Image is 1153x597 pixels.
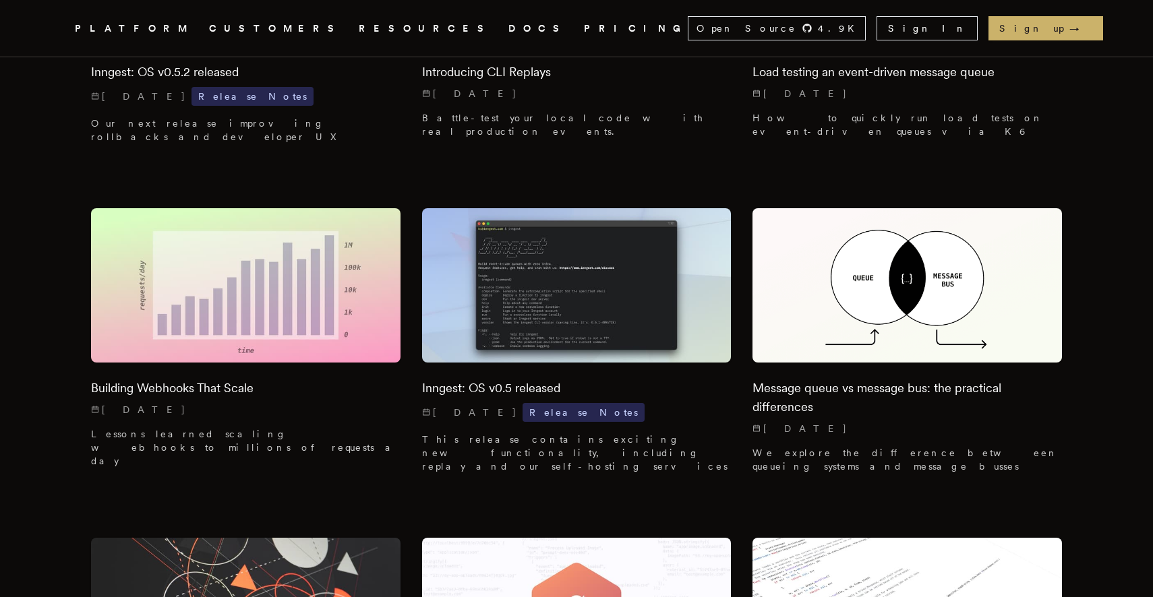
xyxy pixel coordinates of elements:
h2: Introducing CLI Replays [422,63,732,82]
h2: Load testing an event-driven message queue [752,63,1062,82]
a: Sign up [988,16,1103,40]
img: Featured image for Inngest: OS v0.5 released blog post [422,208,732,363]
p: [DATE] [91,403,401,416]
p: We explore the difference between queueing systems and message busses [752,446,1062,473]
a: Featured image for Message queue vs message bus: the practical differences blog postMessage queue... [752,208,1062,484]
button: PLATFORM [75,20,193,37]
a: CUSTOMERS [209,20,343,37]
h2: Building Webhooks That Scale [91,379,401,398]
a: Sign In [877,16,978,40]
h2: Inngest: OS v0.5.2 released [91,63,401,82]
p: [DATE] [422,87,732,100]
a: Featured image for Building Webhooks That Scale blog postBuilding Webhooks That Scale[DATE] Lesso... [91,208,401,478]
p: Our next release improving rollbacks and developer UX [91,117,401,144]
p: [DATE] [752,422,1062,435]
span: 4.9 K [818,22,862,35]
img: Featured image for Message queue vs message bus: the practical differences blog post [752,208,1062,363]
h2: Inngest: OS v0.5 released [422,379,732,398]
span: → [1069,22,1092,35]
p: [DATE] [422,403,732,422]
p: Lessons learned scaling webhooks to millions of requests a day [91,427,401,468]
span: Release Notes [523,403,645,422]
a: DOCS [508,20,568,37]
p: How to quickly run load tests on event-driven queues via K6 [752,111,1062,138]
p: This release contains exciting new functionality, including replay and our self-hosting services [422,433,732,473]
button: RESOURCES [359,20,492,37]
span: Release Notes [191,87,314,106]
p: Battle-test your local code with real production events. [422,111,732,138]
p: [DATE] [752,87,1062,100]
img: Featured image for Building Webhooks That Scale blog post [91,208,401,363]
a: Featured image for Inngest: OS v0.5 released blog postInngest: OS v0.5 released[DATE] Release Not... [422,208,732,484]
a: PRICING [584,20,688,37]
p: [DATE] [91,87,401,106]
h2: Message queue vs message bus: the practical differences [752,379,1062,416]
span: Open Source [697,22,796,35]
